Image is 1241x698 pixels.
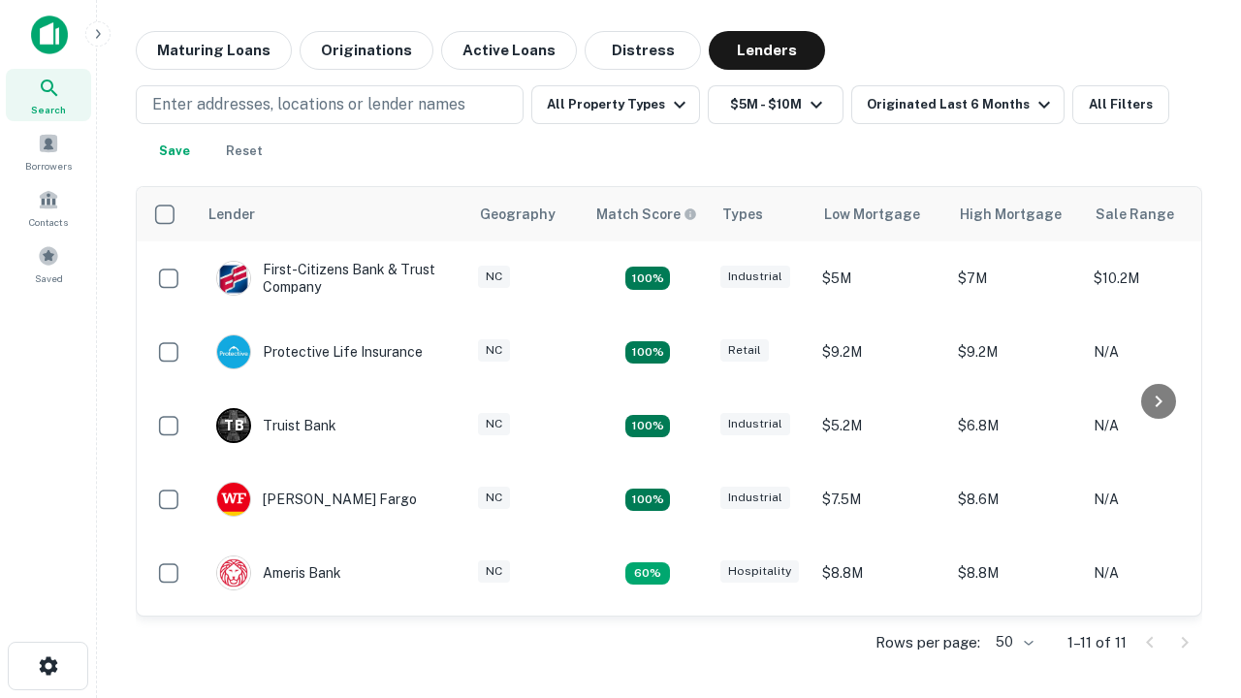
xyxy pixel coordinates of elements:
[812,389,948,462] td: $5.2M
[217,483,250,516] img: picture
[25,158,72,174] span: Borrowers
[812,315,948,389] td: $9.2M
[824,203,920,226] div: Low Mortgage
[136,31,292,70] button: Maturing Loans
[625,415,670,438] div: Matching Properties: 3, hasApolloMatch: undefined
[596,204,697,225] div: Capitalize uses an advanced AI algorithm to match your search with the best lender. The match sco...
[960,203,1062,226] div: High Mortgage
[988,628,1036,656] div: 50
[625,562,670,586] div: Matching Properties: 1, hasApolloMatch: undefined
[6,238,91,290] a: Saved
[468,187,585,241] th: Geography
[216,261,449,296] div: First-citizens Bank & Trust Company
[216,408,336,443] div: Truist Bank
[217,556,250,589] img: picture
[1144,543,1241,636] iframe: Chat Widget
[585,31,701,70] button: Distress
[948,610,1084,683] td: $9.2M
[31,16,68,54] img: capitalize-icon.png
[867,93,1056,116] div: Originated Last 6 Months
[596,204,693,225] h6: Match Score
[6,181,91,234] a: Contacts
[812,610,948,683] td: $9.2M
[143,132,206,171] button: Save your search to get updates of matches that match your search criteria.
[948,241,1084,315] td: $7M
[709,31,825,70] button: Lenders
[216,555,341,590] div: Ameris Bank
[948,389,1084,462] td: $6.8M
[6,69,91,121] a: Search
[948,462,1084,536] td: $8.6M
[948,187,1084,241] th: High Mortgage
[197,187,468,241] th: Lender
[478,413,510,435] div: NC
[478,487,510,509] div: NC
[480,203,556,226] div: Geography
[720,487,790,509] div: Industrial
[625,267,670,290] div: Matching Properties: 2, hasApolloMatch: undefined
[531,85,700,124] button: All Property Types
[720,413,790,435] div: Industrial
[812,187,948,241] th: Low Mortgage
[152,93,465,116] p: Enter addresses, locations or lender names
[948,315,1084,389] td: $9.2M
[208,203,255,226] div: Lender
[31,102,66,117] span: Search
[720,560,799,583] div: Hospitality
[812,536,948,610] td: $8.8M
[300,31,433,70] button: Originations
[708,85,843,124] button: $5M - $10M
[1067,631,1127,654] p: 1–11 of 11
[35,270,63,286] span: Saved
[812,241,948,315] td: $5M
[720,339,769,362] div: Retail
[1072,85,1169,124] button: All Filters
[217,335,250,368] img: picture
[722,203,763,226] div: Types
[441,31,577,70] button: Active Loans
[478,339,510,362] div: NC
[625,341,670,365] div: Matching Properties: 2, hasApolloMatch: undefined
[216,482,417,517] div: [PERSON_NAME] Fargo
[812,462,948,536] td: $7.5M
[625,489,670,512] div: Matching Properties: 2, hasApolloMatch: undefined
[1096,203,1174,226] div: Sale Range
[478,266,510,288] div: NC
[6,125,91,177] a: Borrowers
[478,560,510,583] div: NC
[217,262,250,295] img: picture
[851,85,1065,124] button: Originated Last 6 Months
[29,214,68,230] span: Contacts
[136,85,524,124] button: Enter addresses, locations or lender names
[216,334,423,369] div: Protective Life Insurance
[711,187,812,241] th: Types
[585,187,711,241] th: Capitalize uses an advanced AI algorithm to match your search with the best lender. The match sco...
[213,132,275,171] button: Reset
[948,536,1084,610] td: $8.8M
[224,416,243,436] p: T B
[875,631,980,654] p: Rows per page:
[720,266,790,288] div: Industrial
